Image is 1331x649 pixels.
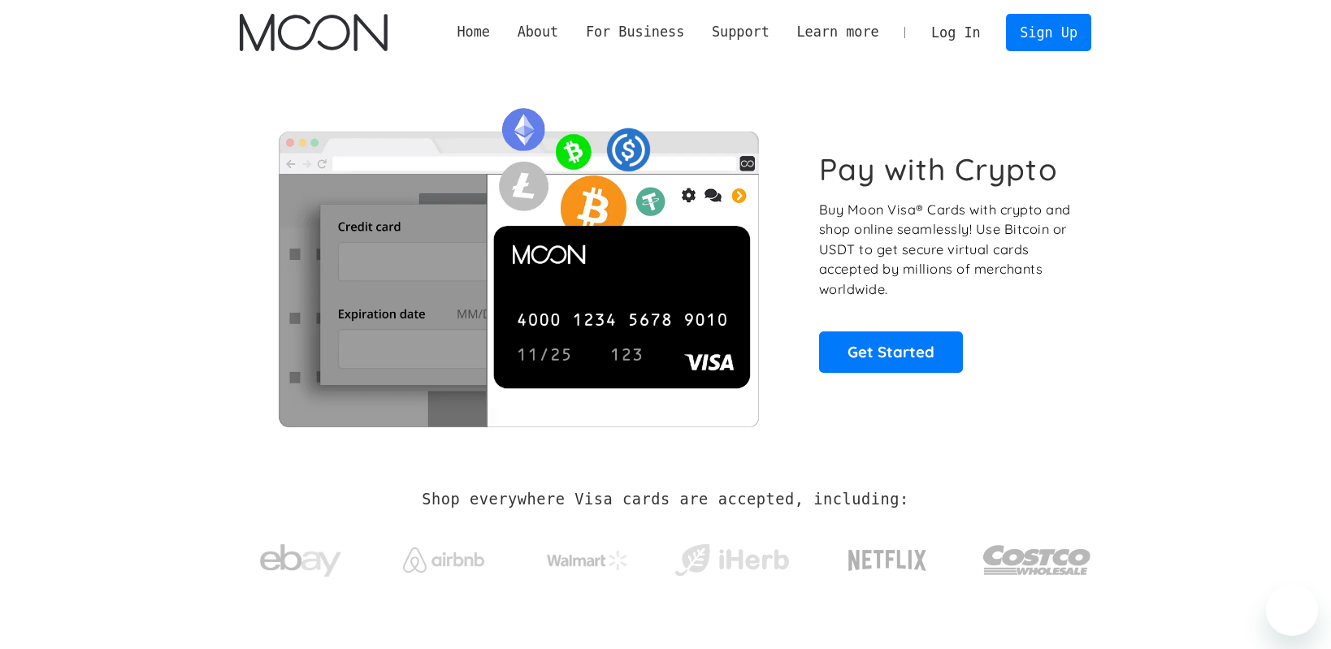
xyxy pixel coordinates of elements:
a: home [240,14,387,51]
p: Buy Moon Visa® Cards with crypto and shop online seamlessly! Use Bitcoin or USDT to get secure vi... [819,200,1073,300]
img: Netflix [847,540,928,581]
div: For Business [586,22,684,42]
div: Support [712,22,770,42]
img: Moon Cards let you spend your crypto anywhere Visa is accepted. [240,97,796,426]
h2: Shop everywhere Visa cards are accepted, including: [422,491,908,508]
a: Sign Up [1006,14,1090,50]
img: Walmart [547,551,628,570]
div: About [518,22,559,42]
a: Home [444,22,504,42]
a: ebay [240,519,361,595]
a: Get Started [819,331,963,372]
a: Walmart [527,534,648,578]
div: Support [698,22,783,42]
img: iHerb [671,539,792,582]
div: Learn more [783,22,893,42]
iframe: Schaltfläche zum Öffnen des Messaging-Fensters [1266,584,1318,636]
img: Airbnb [403,547,484,573]
div: Learn more [796,22,878,42]
a: Netflix [815,524,960,589]
img: Costco [982,530,1091,591]
a: Log In [917,15,994,50]
a: Airbnb [384,531,505,581]
a: Costco [982,513,1091,599]
img: Moon Logo [240,14,387,51]
img: ebay [260,535,341,586]
h1: Pay with Crypto [819,151,1058,188]
div: For Business [572,22,698,42]
div: About [504,22,572,42]
a: iHerb [671,523,792,590]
